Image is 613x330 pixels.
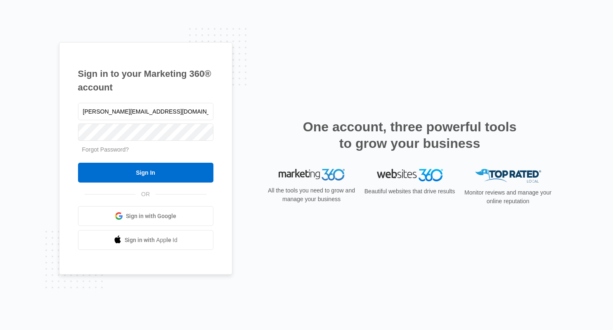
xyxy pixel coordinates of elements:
[78,163,213,183] input: Sign In
[126,212,176,221] span: Sign in with Google
[125,236,178,245] span: Sign in with Apple Id
[78,67,213,94] h1: Sign in to your Marketing 360® account
[462,188,554,206] p: Monitor reviews and manage your online reputation
[475,169,541,183] img: Top Rated Local
[78,230,213,250] a: Sign in with Apple Id
[78,206,213,226] a: Sign in with Google
[377,169,443,181] img: Websites 360
[78,103,213,120] input: Email
[82,146,129,153] a: Forgot Password?
[265,186,358,204] p: All the tools you need to grow and manage your business
[301,119,519,152] h2: One account, three powerful tools to grow your business
[279,169,345,180] img: Marketing 360
[135,190,156,199] span: OR
[364,187,456,196] p: Beautiful websites that drive results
